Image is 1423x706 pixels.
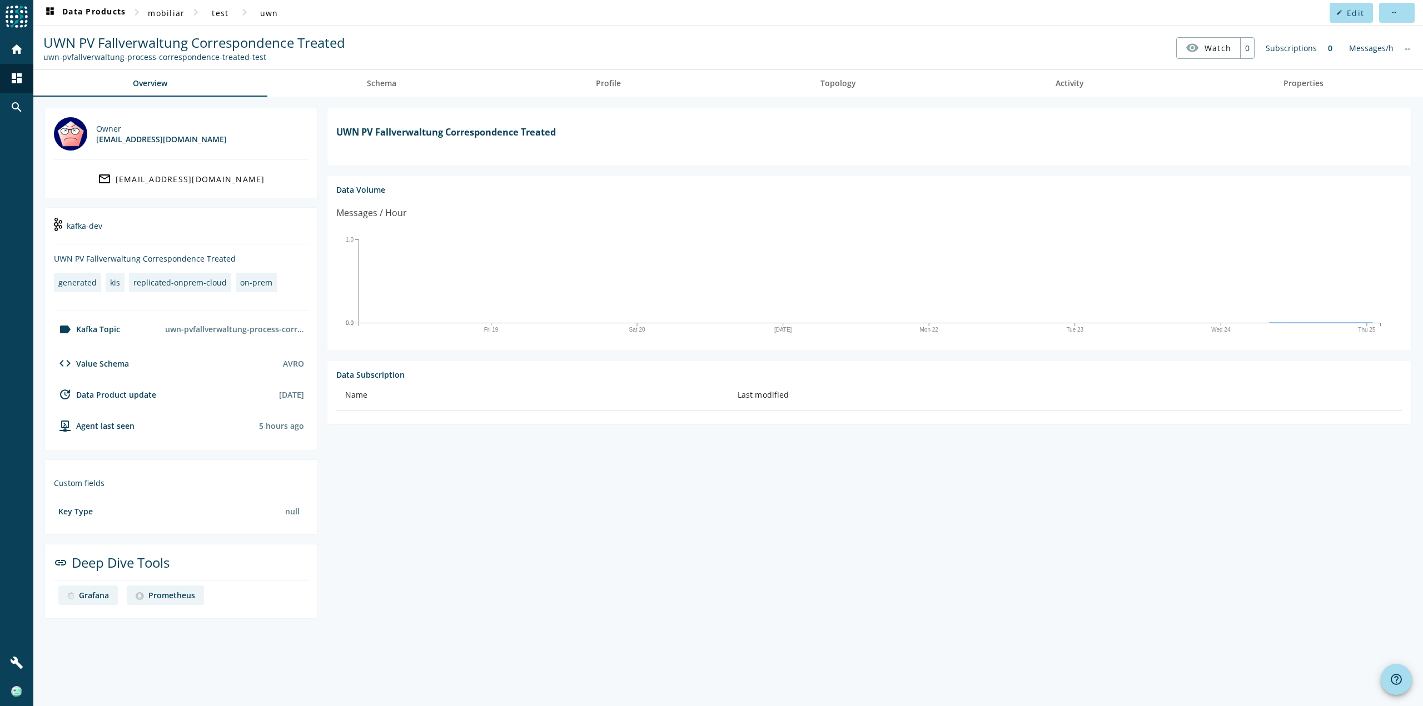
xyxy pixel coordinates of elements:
[1056,79,1084,87] span: Activity
[148,8,185,18] span: mobiliar
[1344,37,1399,59] div: Messages/h
[43,33,345,52] span: UWN PV Fallverwaltung Correspondence Treated
[336,206,407,220] div: Messages / Hour
[240,277,272,288] div: on-prem
[6,6,28,28] img: spoud-logo.svg
[279,389,304,400] div: [DATE]
[148,590,195,600] div: Prometheus
[346,319,354,326] text: 0.0
[54,253,309,264] div: UWN PV Fallverwaltung Correspondence Treated
[54,323,120,336] div: Kafka Topic
[79,590,109,600] div: Grafana
[336,380,729,411] th: Name
[1177,38,1240,58] button: Watch
[484,327,499,333] text: Fri 19
[54,169,309,189] a: [EMAIL_ADDRESS][DOMAIN_NAME]
[11,686,22,697] img: f616d5265df94c154b77b599cfc6dc8a
[1330,3,1373,23] button: Edit
[1205,38,1231,58] span: Watch
[67,592,74,600] img: deep dive image
[58,357,72,370] mat-icon: code
[96,123,227,134] div: Owner
[729,380,1402,411] th: Last modified
[596,79,621,87] span: Profile
[54,388,156,401] div: Data Product update
[133,79,167,87] span: Overview
[54,117,87,151] img: mbx_301492@mobi.ch
[54,419,135,432] div: agent-env-test
[189,6,202,19] mat-icon: chevron_right
[1347,8,1364,18] span: Edit
[54,556,67,569] mat-icon: link
[774,327,792,333] text: [DATE]
[96,134,227,144] div: [EMAIL_ADDRESS][DOMAIN_NAME]
[1240,38,1254,58] div: 0
[1283,79,1324,87] span: Properties
[281,502,304,521] div: null
[127,585,203,605] a: deep dive imagePrometheus
[58,388,72,401] mat-icon: update
[58,506,93,517] div: Key Type
[54,553,309,581] div: Deep Dive Tools
[336,126,1402,138] h1: UWN PV Fallverwaltung Correspondence Treated
[43,6,57,19] mat-icon: dashboard
[54,357,129,370] div: Value Schema
[10,101,23,114] mat-icon: search
[1358,327,1376,333] text: Thu 25
[39,3,130,23] button: Data Products
[336,184,1402,195] div: Data Volume
[10,656,23,669] mat-icon: build
[58,585,118,605] a: deep dive imageGrafana
[238,6,251,19] mat-icon: chevron_right
[1186,41,1199,54] mat-icon: visibility
[260,8,278,18] span: uwn
[259,420,304,431] div: Agents typically reports every 15min to 1h
[820,79,856,87] span: Topology
[116,174,265,184] div: [EMAIL_ADDRESS][DOMAIN_NAME]
[133,277,227,288] div: replicated-onprem-cloud
[629,327,645,333] text: Sat 20
[1260,37,1322,59] div: Subscriptions
[43,6,126,19] span: Data Products
[251,3,287,23] button: uwn
[136,592,143,600] img: deep dive image
[143,3,189,23] button: mobiliar
[920,327,939,333] text: Mon 22
[202,3,238,23] button: test
[283,358,304,369] div: AVRO
[10,72,23,85] mat-icon: dashboard
[43,52,345,62] div: Kafka Topic: uwn-pvfallverwaltung-process-correspondence-treated-test
[1211,327,1231,333] text: Wed 24
[58,277,97,288] div: generated
[54,478,309,488] div: Custom fields
[212,8,228,18] span: test
[161,319,309,339] div: uwn-pvfallverwaltung-process-correspondence-treated-test
[1399,37,1416,59] div: No information
[130,6,143,19] mat-icon: chevron_right
[1322,37,1338,59] div: 0
[1066,327,1083,333] text: Tue 23
[1336,9,1342,16] mat-icon: edit
[98,172,111,186] mat-icon: mail_outline
[110,277,120,288] div: kis
[367,79,396,87] span: Schema
[1390,673,1403,686] mat-icon: help_outline
[1390,9,1396,16] mat-icon: more_horiz
[58,323,72,336] mat-icon: label
[54,217,309,244] div: kafka-dev
[346,236,354,242] text: 1.0
[336,369,1402,380] div: Data Subscription
[54,218,62,231] img: kafka-dev
[10,43,23,56] mat-icon: home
